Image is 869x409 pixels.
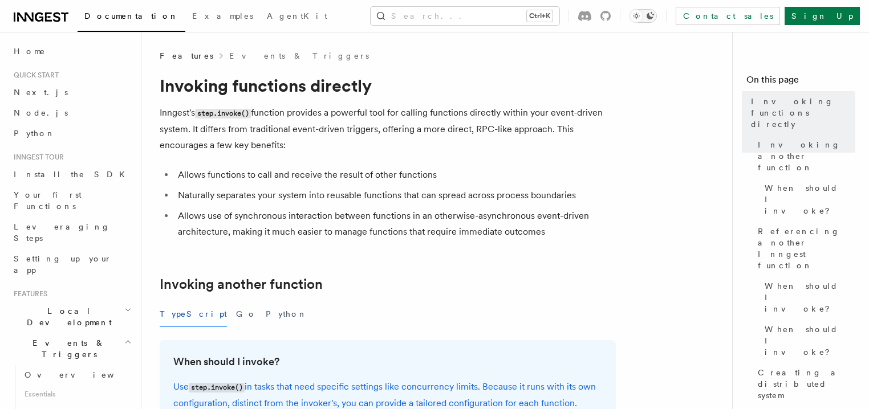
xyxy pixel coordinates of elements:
span: Inngest tour [9,153,64,162]
a: Referencing another Inngest function [753,221,855,276]
a: Setting up your app [9,248,134,280]
code: step.invoke() [189,383,245,392]
span: Leveraging Steps [14,222,110,243]
span: Referencing another Inngest function [758,226,855,271]
button: Search...Ctrl+K [371,7,559,25]
span: Features [160,50,213,62]
a: Overview [20,365,134,385]
button: Events & Triggers [9,333,134,365]
a: Your first Functions [9,185,134,216]
a: When should I invoke? [173,354,279,370]
kbd: Ctrl+K [527,10,553,22]
span: Examples [192,11,253,21]
a: Contact sales [676,7,780,25]
span: When should I invoke? [765,182,855,216]
a: Examples [185,3,260,31]
a: Home [9,41,134,62]
span: AgentKit [267,11,327,21]
span: Documentation [84,11,178,21]
li: Naturally separates your system into reusable functions that can spread across process boundaries [174,187,616,203]
li: Allows use of synchronous interaction between functions in an otherwise-asynchronous event-driven... [174,208,616,240]
span: When should I invoke? [765,280,855,314]
a: When should I invoke? [760,319,855,362]
button: Go [236,301,257,327]
span: Node.js [14,108,68,117]
span: Home [14,46,46,57]
span: Quick start [9,71,59,80]
a: Invoking another function [753,134,855,178]
a: Next.js [9,82,134,103]
span: Invoking functions directly [751,96,855,130]
a: When should I invoke? [760,276,855,319]
a: Install the SDK [9,164,134,185]
a: Events & Triggers [229,50,369,62]
button: Python [266,301,307,327]
span: Python [14,129,55,138]
span: Events & Triggers [9,337,124,360]
a: When should I invoke? [760,178,855,221]
a: Sign Up [785,7,860,25]
span: Your first Functions [14,190,82,211]
h4: On this page [746,73,855,91]
li: Allows functions to call and receive the result of other functions [174,167,616,183]
span: Invoking another function [758,139,855,173]
button: Toggle dark mode [630,9,657,23]
a: Invoking functions directly [746,91,855,134]
a: Python [9,123,134,144]
span: Setting up your app [14,254,112,275]
a: Creating a distributed system [753,362,855,406]
h1: Invoking functions directly [160,75,616,96]
a: AgentKit [260,3,334,31]
code: step.invoke() [195,109,251,118]
span: Features [9,289,47,298]
button: Local Development [9,301,134,333]
span: Overview [25,370,142,379]
span: Next.js [14,88,68,97]
span: Creating a distributed system [758,367,855,401]
span: When should I invoke? [765,324,855,358]
a: Leveraging Steps [9,216,134,248]
span: Essentials [20,385,134,403]
a: Node.js [9,103,134,123]
span: Install the SDK [14,170,132,179]
p: Inngest's function provides a powerful tool for calling functions directly within your event-driv... [160,105,616,153]
span: Local Development [9,305,124,328]
a: Documentation [78,3,185,32]
a: Invoking another function [160,276,323,292]
button: TypeScript [160,301,227,327]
